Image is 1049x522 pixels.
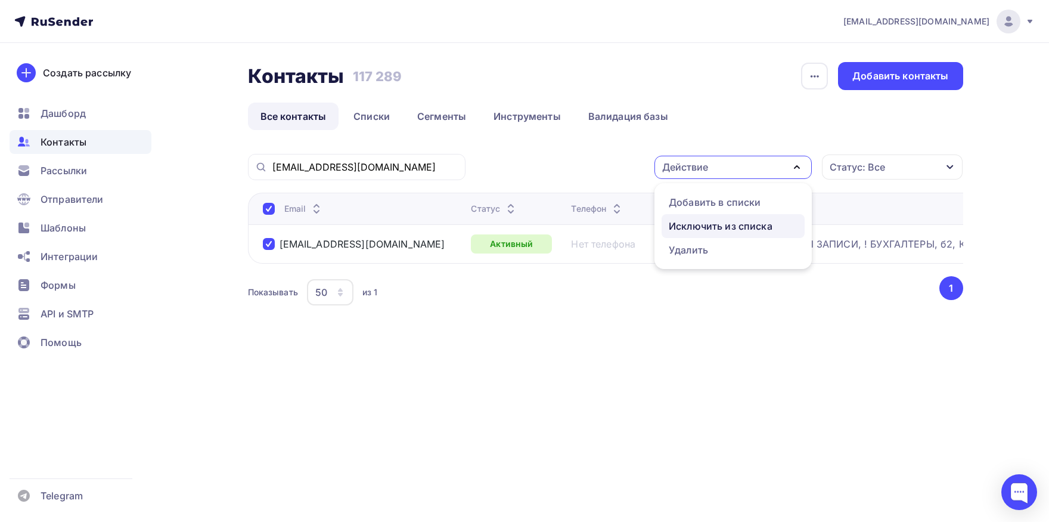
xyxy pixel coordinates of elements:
div: Действие [662,160,708,174]
span: Telegram [41,489,83,503]
a: [EMAIL_ADDRESS][DOMAIN_NAME] [843,10,1035,33]
a: Активный [471,234,552,254]
a: Списки [341,103,402,130]
a: Дашборд [10,101,151,125]
span: API и SMTP [41,307,94,321]
a: Формы [10,273,151,297]
h3: 117 289 [353,68,402,85]
a: Сегменты [405,103,479,130]
div: Создать рассылку [43,66,131,80]
div: Исключить из списка [669,219,772,233]
div: Показывать [248,286,298,298]
a: Валидация базы [576,103,681,130]
a: 1 часть, ДОСЫЛ ЗАПИСИ, ! БУХГАЛТЕРЫ, б2, КУЛИКОВ, ДЛЯ КУЛИКОВА, !Регистрации Куликов, Список [736,238,1034,250]
button: Go to page 1 [939,276,963,300]
span: Помощь [41,335,82,350]
a: Нет телефона [571,238,635,250]
span: Рассылки [41,163,87,178]
span: Контакты [41,135,86,149]
span: Шаблоны [41,221,86,235]
button: 50 [306,279,354,306]
a: Все контакты [248,103,339,130]
span: Интеграции [41,249,98,264]
span: Отправители [41,192,104,206]
div: Статус: Все [830,160,885,174]
input: Поиск [272,160,458,174]
a: Контакты [10,130,151,154]
div: 50 [315,285,327,299]
div: Email [284,203,324,215]
button: Действие [654,156,812,179]
a: Инструменты [481,103,573,130]
div: Телефон [571,203,624,215]
ul: Действие [654,183,812,269]
div: Добавить в списки [669,195,761,209]
span: Дашборд [41,106,86,121]
ul: Pagination [937,276,963,300]
a: Рассылки [10,159,151,183]
span: [EMAIL_ADDRESS][DOMAIN_NAME] [843,16,989,27]
div: Удалить [669,243,708,257]
div: Добавить контакты [852,69,948,83]
a: Шаблоны [10,216,151,240]
a: Отправители [10,187,151,211]
h2: Контакты [248,64,345,88]
div: из 1 [362,286,378,298]
span: Формы [41,278,76,292]
a: [EMAIL_ADDRESS][DOMAIN_NAME] [280,238,445,250]
button: Статус: Все [821,154,963,180]
div: Статус [471,203,518,215]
